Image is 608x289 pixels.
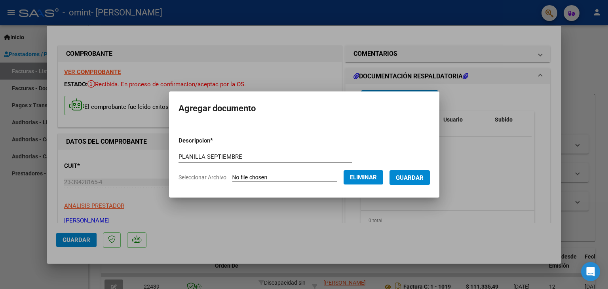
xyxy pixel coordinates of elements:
[396,174,424,181] span: Guardar
[389,170,430,185] button: Guardar
[350,174,377,181] span: Eliminar
[179,101,430,116] h2: Agregar documento
[344,170,383,184] button: Eliminar
[179,174,226,181] span: Seleccionar Archivo
[581,262,600,281] div: Open Intercom Messenger
[179,136,254,145] p: Descripcion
